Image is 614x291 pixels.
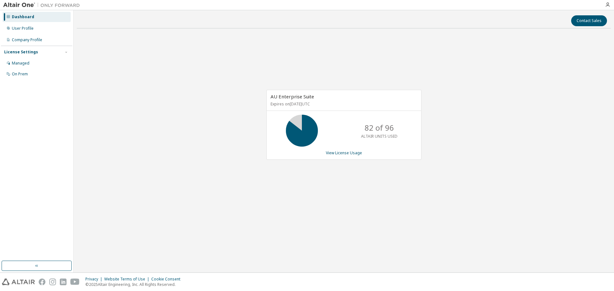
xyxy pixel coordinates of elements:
img: altair_logo.svg [2,279,35,285]
img: youtube.svg [70,279,80,285]
img: instagram.svg [49,279,56,285]
div: Managed [12,61,29,66]
img: Altair One [3,2,83,8]
button: Contact Sales [571,15,607,26]
div: License Settings [4,50,38,55]
div: Cookie Consent [151,277,184,282]
p: Expires on [DATE] UTC [271,101,416,107]
img: facebook.svg [39,279,45,285]
div: Dashboard [12,14,34,19]
div: Privacy [85,277,104,282]
span: AU Enterprise Suite [271,93,314,100]
div: Company Profile [12,37,42,42]
div: On Prem [12,72,28,77]
p: 82 of 96 [365,122,394,133]
p: ALTAIR UNITS USED [361,134,398,139]
img: linkedin.svg [60,279,67,285]
p: © 2025 Altair Engineering, Inc. All Rights Reserved. [85,282,184,287]
div: User Profile [12,26,34,31]
a: View License Usage [326,150,362,156]
div: Website Terms of Use [104,277,151,282]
